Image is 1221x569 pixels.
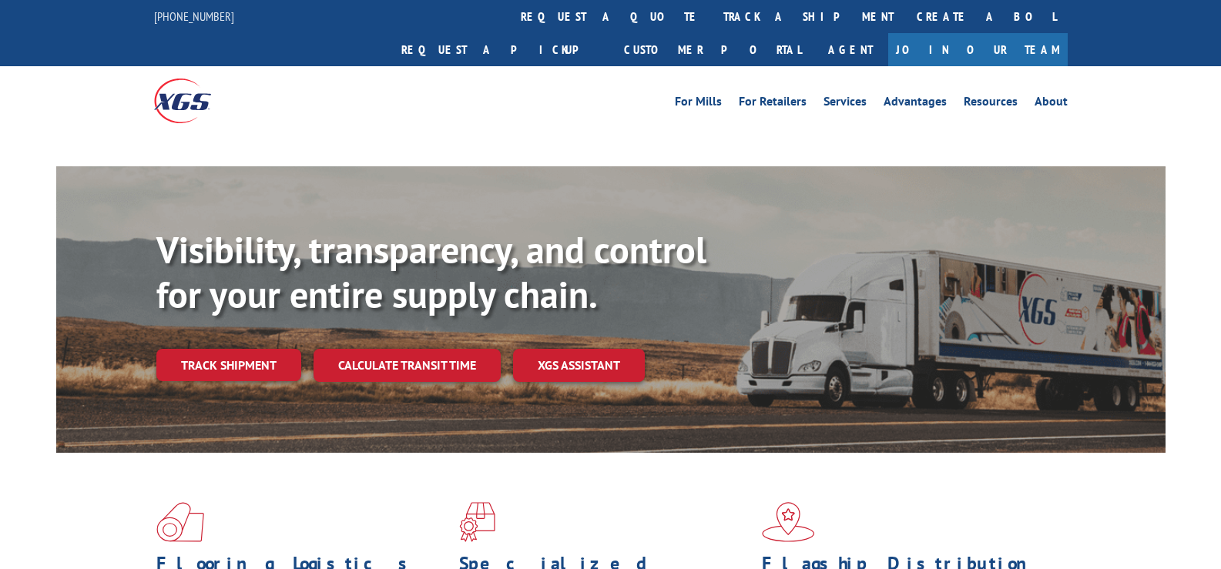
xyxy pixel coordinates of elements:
img: xgs-icon-flagship-distribution-model-red [762,502,815,542]
a: Customer Portal [612,33,813,66]
a: Track shipment [156,349,301,381]
a: Join Our Team [888,33,1068,66]
a: Agent [813,33,888,66]
a: Services [824,95,867,112]
a: Advantages [884,95,947,112]
a: Request a pickup [390,33,612,66]
a: Calculate transit time [314,349,501,382]
a: For Retailers [739,95,807,112]
a: [PHONE_NUMBER] [154,8,234,24]
img: xgs-icon-total-supply-chain-intelligence-red [156,502,204,542]
img: xgs-icon-focused-on-flooring-red [459,502,495,542]
a: For Mills [675,95,722,112]
a: About [1035,95,1068,112]
a: Resources [964,95,1018,112]
a: XGS ASSISTANT [513,349,645,382]
b: Visibility, transparency, and control for your entire supply chain. [156,226,706,318]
